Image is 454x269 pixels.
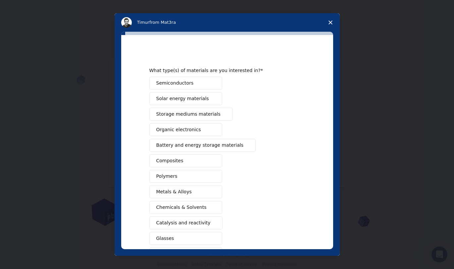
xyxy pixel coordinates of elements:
span: Semiconductors [156,80,194,87]
button: Battery and energy storage materials [149,139,256,152]
span: Polymers [156,173,177,180]
span: Battery and energy storage materials [156,142,244,149]
button: Catalysis and reactivity [149,216,223,229]
span: Timur [137,20,149,25]
button: Storage mediums materials [149,108,233,121]
span: Solar energy materials [156,95,209,102]
button: Semiconductors [149,77,222,90]
button: Solar energy materials [149,92,222,105]
span: Catalysis and reactivity [156,219,211,226]
button: Organic electronics [149,123,222,136]
div: What type(s) of materials are you interested in? [149,67,295,73]
span: Metals & Alloys [156,188,192,195]
button: Chemicals & Solvents [149,201,222,214]
button: Glasses [149,232,222,245]
span: Storage mediums materials [156,111,221,118]
img: Profile image for Timur [121,17,132,28]
span: from Mat3ra [149,20,176,25]
span: Chemicals & Solvents [156,204,207,211]
span: Composites [156,157,183,164]
span: Organic electronics [156,126,201,133]
span: Glasses [156,235,174,242]
button: Polymers [149,170,222,183]
button: Other (Please specify) [149,248,222,260]
span: Support [14,5,38,11]
button: Metals & Alloys [149,185,222,198]
button: Composites [149,154,222,167]
span: Close survey [321,13,340,32]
